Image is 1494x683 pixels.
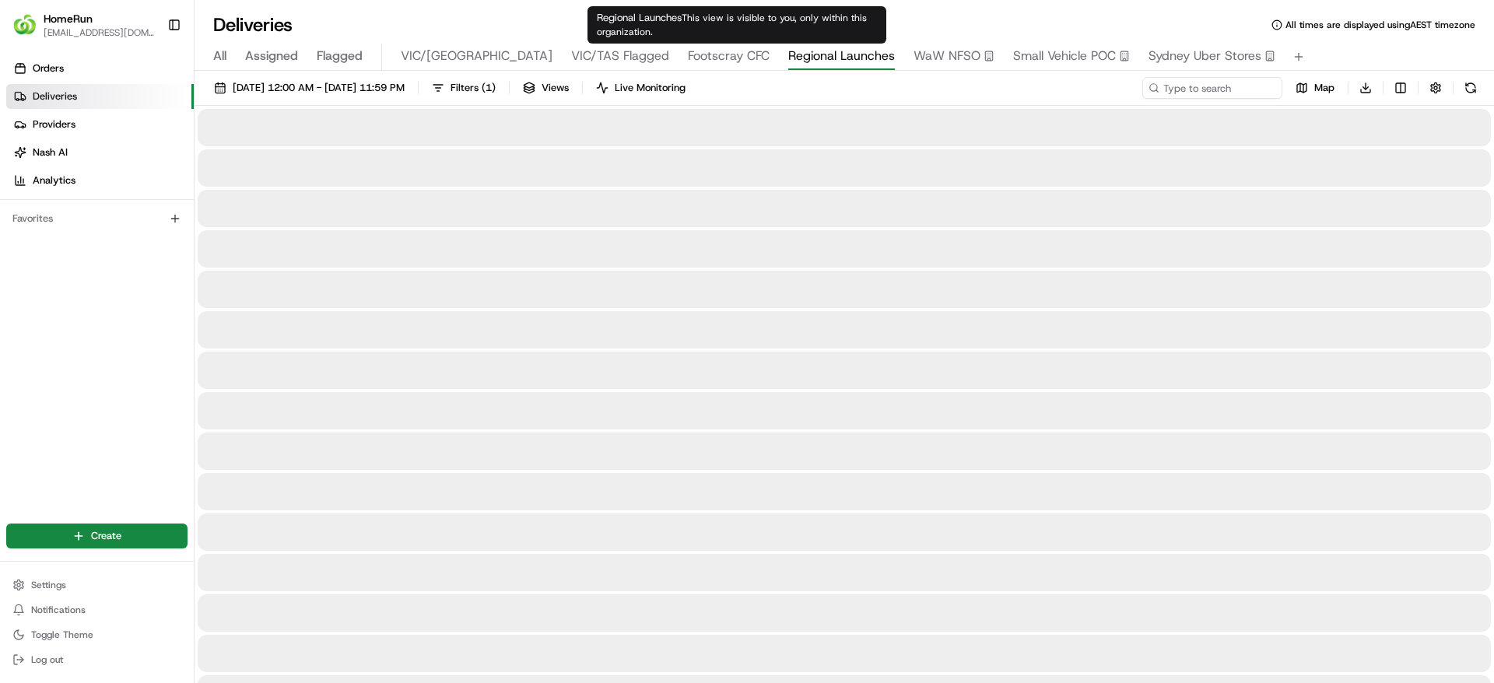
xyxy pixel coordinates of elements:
[31,629,93,641] span: Toggle Theme
[33,149,61,177] img: 8016278978528_b943e370aa5ada12b00a_72.png
[265,153,283,172] button: Start new chat
[6,574,188,596] button: Settings
[516,77,576,99] button: Views
[155,386,188,398] span: Pylon
[6,84,194,109] a: Deliveries
[70,164,214,177] div: We're available if you need us!
[33,117,75,131] span: Providers
[451,81,496,95] span: Filters
[6,624,188,646] button: Toggle Theme
[317,47,363,65] span: Flagged
[91,529,121,543] span: Create
[6,112,194,137] a: Providers
[132,349,144,362] div: 💻
[129,283,135,296] span: •
[9,341,125,370] a: 📗Knowledge Base
[207,77,412,99] button: [DATE] 12:00 AM - [DATE] 11:59 PM
[48,283,126,296] span: [PERSON_NAME]
[615,81,686,95] span: Live Monitoring
[33,89,77,103] span: Deliveries
[213,47,226,65] span: All
[31,579,66,591] span: Settings
[788,47,895,65] span: Regional Launches
[70,149,255,164] div: Start new chat
[425,77,503,99] button: Filters(1)
[6,206,188,231] div: Favorites
[401,47,552,65] span: VIC/[GEOGRAPHIC_DATA]
[245,47,298,65] span: Assigned
[6,140,194,165] a: Nash AI
[16,202,104,215] div: Past conversations
[138,283,170,296] span: [DATE]
[1285,19,1475,31] span: All times are displayed using AEST timezone
[688,47,770,65] span: Footscray CFC
[40,100,257,117] input: Clear
[6,649,188,671] button: Log out
[482,81,496,95] span: ( 1 )
[6,168,194,193] a: Analytics
[542,81,569,95] span: Views
[16,16,47,47] img: Nash
[48,241,126,254] span: [PERSON_NAME]
[16,149,44,177] img: 1736555255976-a54dd68f-1ca7-489b-9aae-adbdc363a1c4
[1460,77,1482,99] button: Refresh
[6,599,188,621] button: Notifications
[1289,77,1341,99] button: Map
[33,145,68,159] span: Nash AI
[1013,47,1116,65] span: Small Vehicle POC
[33,61,64,75] span: Orders
[16,268,40,293] img: Jess Findlay
[31,653,63,666] span: Log out
[31,242,44,254] img: 1736555255976-a54dd68f-1ca7-489b-9aae-adbdc363a1c4
[12,12,37,37] img: HomeRun
[213,12,293,37] h1: Deliveries
[1314,81,1334,95] span: Map
[110,385,188,398] a: Powered byPylon
[16,226,40,251] img: Brigitte Vinadas
[6,524,188,548] button: Create
[44,11,93,26] button: HomeRun
[1142,77,1282,99] input: Type to search
[138,241,170,254] span: [DATE]
[147,348,250,363] span: API Documentation
[6,56,194,81] a: Orders
[597,12,867,38] span: This view is visible to you, only within this organization.
[44,26,155,39] button: [EMAIL_ADDRESS][DOMAIN_NAME]
[31,348,119,363] span: Knowledge Base
[129,241,135,254] span: •
[233,81,405,95] span: [DATE] 12:00 AM - [DATE] 11:59 PM
[589,77,693,99] button: Live Monitoring
[571,47,669,65] span: VIC/TAS Flagged
[125,341,256,370] a: 💻API Documentation
[16,349,28,362] div: 📗
[6,6,161,44] button: HomeRunHomeRun[EMAIL_ADDRESS][DOMAIN_NAME]
[587,6,886,44] div: Regional Launches
[1149,47,1261,65] span: Sydney Uber Stores
[914,47,980,65] span: WaW NFSO
[33,173,75,187] span: Analytics
[241,199,283,218] button: See all
[31,604,86,616] span: Notifications
[16,62,283,87] p: Welcome 👋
